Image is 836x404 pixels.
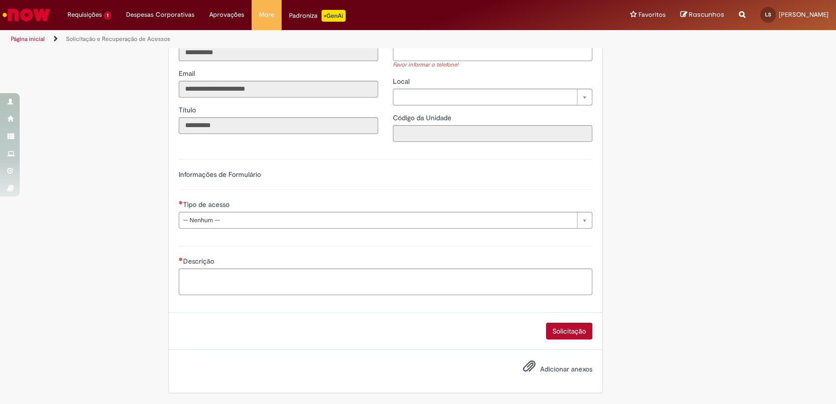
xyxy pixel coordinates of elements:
[689,10,724,19] span: Rascunhos
[779,10,829,19] span: [PERSON_NAME]
[179,68,197,78] label: Somente leitura - Email
[183,200,231,209] span: Tipo de acesso
[520,357,538,380] button: Adicionar anexos
[540,365,592,373] span: Adicionar anexos
[104,11,111,20] span: 1
[393,44,592,61] input: Telefone de Contato
[179,81,378,98] input: Email
[546,323,592,339] button: Solicitação
[393,113,453,122] span: Somente leitura - Código da Unidade
[393,113,453,123] label: Somente leitura - Código da Unidade
[179,117,378,134] input: Título
[7,30,550,48] ul: Trilhas de página
[393,89,592,105] a: Limpar campo Local
[1,5,52,25] img: ServiceNow
[179,69,197,78] span: Somente leitura - Email
[289,10,346,22] div: Padroniza
[322,10,346,22] p: +GenAi
[179,269,592,295] textarea: Descrição
[179,105,198,115] label: Somente leitura - Título
[209,10,244,20] span: Aprovações
[126,10,194,20] span: Despesas Corporativas
[680,10,724,20] a: Rascunhos
[393,61,592,69] div: Favor informar o telefone!
[393,125,592,142] input: Código da Unidade
[179,170,261,179] label: Informações de Formulário
[179,201,183,204] span: Necessários
[259,10,274,20] span: More
[67,10,102,20] span: Requisições
[11,35,45,43] a: Página inicial
[179,257,183,261] span: Necessários
[179,44,378,61] input: ID
[183,257,216,266] span: Descrição
[66,35,170,43] a: Solicitação e Recuperação de Acessos
[183,212,572,228] span: -- Nenhum --
[765,11,771,18] span: LS
[393,77,412,86] span: Local
[639,10,666,20] span: Favoritos
[179,105,198,114] span: Somente leitura - Título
